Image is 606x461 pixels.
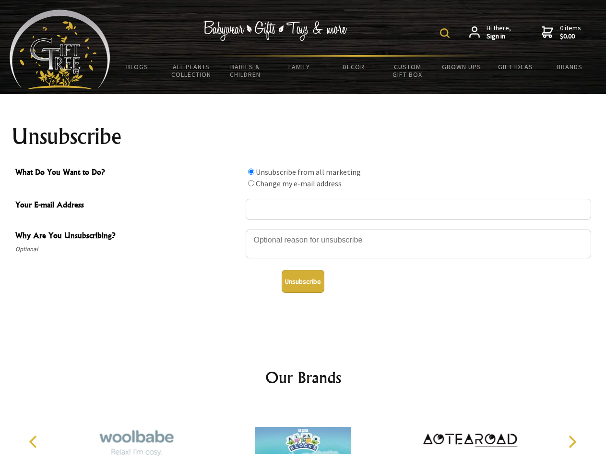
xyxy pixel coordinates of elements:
[488,57,543,77] a: Gift Ideas
[15,230,241,243] span: Why Are You Unsubscribing?
[434,57,488,77] a: Grown Ups
[248,180,254,186] input: What Do You Want to Do?
[12,125,595,148] h1: Unsubscribe
[469,24,511,41] a: Hi there,Sign in
[10,10,110,89] img: Babyware - Gifts - Toys and more...
[273,57,327,77] a: Family
[542,24,581,41] a: 0 items$0.00
[560,24,581,41] span: 0 items
[282,270,324,293] button: Unsubscribe
[246,199,591,220] input: Your E-mail Address
[24,431,45,452] button: Previous
[203,21,347,41] img: Babywear - Gifts - Toys & more
[165,57,219,85] a: All Plants Collection
[15,166,241,180] span: What Do You Want to Do?
[218,57,273,85] a: Babies & Children
[380,57,435,85] a: Custom Gift Box
[256,179,342,188] label: Change my e-mail address
[19,366,587,389] h2: Our Brands
[15,243,241,255] span: Optional
[487,32,511,41] strong: Sign in
[560,32,581,41] strong: $0.00
[326,57,380,77] a: Decor
[248,169,254,175] input: What Do You Want to Do?
[15,199,241,213] span: Your E-mail Address
[256,167,361,177] label: Unsubscribe from all marketing
[543,57,597,77] a: Brands
[487,24,511,41] span: Hi there,
[440,28,450,38] img: product search
[110,57,165,77] a: BLOGS
[561,431,582,452] button: Next
[246,230,591,258] textarea: Why Are You Unsubscribing?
